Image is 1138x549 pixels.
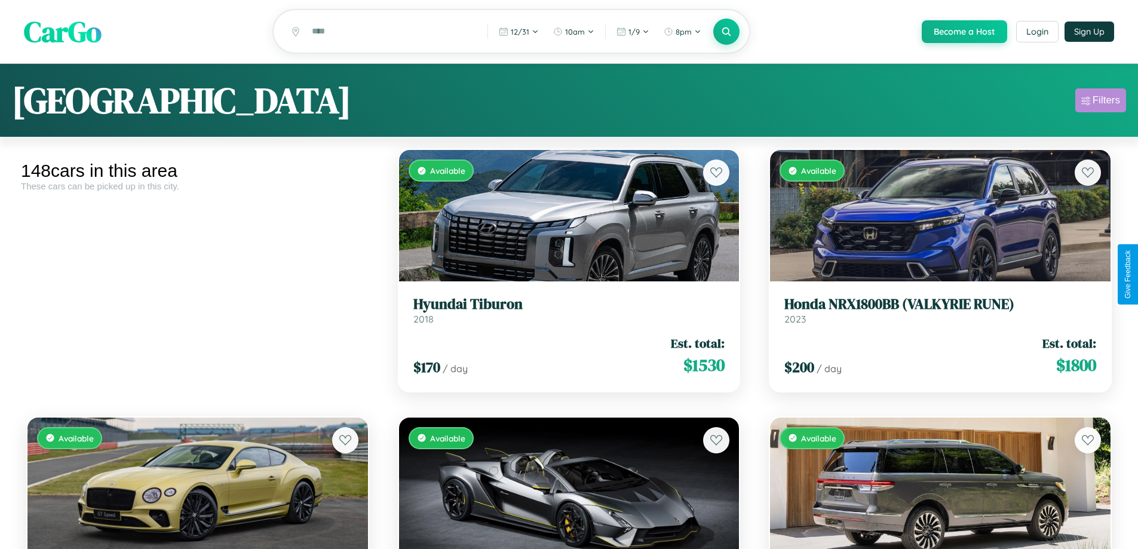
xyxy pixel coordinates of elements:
[817,363,842,375] span: / day
[413,357,440,377] span: $ 170
[547,22,600,41] button: 10am
[658,22,707,41] button: 8pm
[784,296,1096,325] a: Honda NRX1800BB (VALKYRIE RUNE)2023
[413,296,725,313] h3: Hyundai Tiburon
[21,181,375,191] div: These cars can be picked up in this city.
[59,433,94,443] span: Available
[413,313,434,325] span: 2018
[1065,22,1114,42] button: Sign Up
[671,335,725,352] span: Est. total:
[1124,250,1132,299] div: Give Feedback
[1056,353,1096,377] span: $ 1800
[430,165,465,176] span: Available
[1042,335,1096,352] span: Est. total:
[24,12,102,51] span: CarGo
[784,357,814,377] span: $ 200
[21,161,375,181] div: 148 cars in this area
[784,313,806,325] span: 2023
[511,27,529,36] span: 12 / 31
[1075,88,1126,112] button: Filters
[676,27,692,36] span: 8pm
[565,27,585,36] span: 10am
[443,363,468,375] span: / day
[1093,94,1120,106] div: Filters
[801,165,836,176] span: Available
[1016,21,1059,42] button: Login
[430,433,465,443] span: Available
[611,22,655,41] button: 1/9
[12,76,351,125] h1: [GEOGRAPHIC_DATA]
[801,433,836,443] span: Available
[683,353,725,377] span: $ 1530
[493,22,545,41] button: 12/31
[413,296,725,325] a: Hyundai Tiburon2018
[784,296,1096,313] h3: Honda NRX1800BB (VALKYRIE RUNE)
[628,27,640,36] span: 1 / 9
[922,20,1007,43] button: Become a Host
